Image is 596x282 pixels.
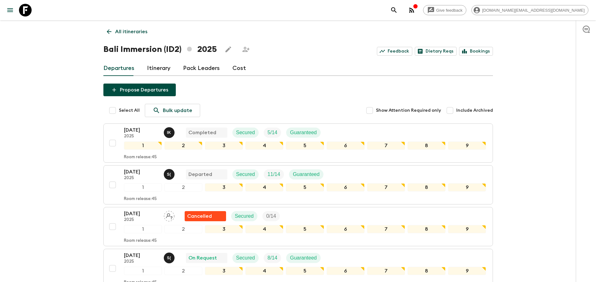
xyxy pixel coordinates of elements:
[103,207,493,246] button: [DATE]2025Assign pack leaderFlash Pack cancellationSecuredTrip Fill123456789Room release:45
[164,267,202,275] div: 2
[290,254,317,262] p: Guaranteed
[448,141,486,150] div: 9
[267,171,280,178] p: 11 / 14
[367,141,405,150] div: 7
[286,267,324,275] div: 5
[459,47,493,56] a: Bookings
[388,4,400,16] button: search adventures
[266,212,276,220] p: 0 / 14
[205,267,243,275] div: 3
[471,5,588,15] div: [DOMAIN_NAME][EMAIL_ADDRESS][DOMAIN_NAME]
[232,169,259,179] div: Secured
[240,43,252,56] span: Share this itinerary
[103,84,176,96] button: Propose Departures
[164,141,202,150] div: 2
[327,225,365,233] div: 6
[164,183,202,191] div: 2
[124,168,159,176] p: [DATE]
[327,183,365,191] div: 6
[264,128,281,138] div: Trip Fill
[185,211,226,221] div: Flash Pack cancellation
[124,155,157,160] p: Room release: 45
[124,210,159,217] p: [DATE]
[408,183,445,191] div: 8
[4,4,16,16] button: menu
[236,254,255,262] p: Secured
[267,254,277,262] p: 8 / 14
[115,28,147,35] p: All itineraries
[433,8,466,13] span: Give feedback
[456,107,493,114] span: Include Archived
[376,107,441,114] span: Show Attention Required only
[188,171,212,178] p: Departed
[145,104,200,117] a: Bulk update
[264,169,284,179] div: Trip Fill
[124,126,159,134] p: [DATE]
[286,183,324,191] div: 5
[245,141,283,150] div: 4
[327,141,365,150] div: 6
[479,8,588,13] span: [DOMAIN_NAME][EMAIL_ADDRESS][DOMAIN_NAME]
[286,225,324,233] div: 5
[408,225,445,233] div: 8
[103,25,151,38] a: All itineraries
[124,183,162,191] div: 1
[163,107,192,114] p: Bulk update
[124,134,159,139] p: 2025
[408,141,445,150] div: 8
[205,141,243,150] div: 3
[164,129,176,134] span: I Komang Purnayasa
[448,225,486,233] div: 9
[103,123,493,163] button: [DATE]2025I Komang PurnayasaCompletedSecuredTrip FillGuaranteed123456789Room release:45
[232,253,259,263] div: Secured
[164,213,175,218] span: Assign pack leader
[267,129,277,136] p: 5 / 14
[183,61,220,76] a: Pack Leaders
[205,183,243,191] div: 3
[245,267,283,275] div: 4
[103,61,134,76] a: Departures
[124,197,157,202] p: Room release: 45
[448,267,486,275] div: 9
[231,211,258,221] div: Secured
[408,267,445,275] div: 8
[448,183,486,191] div: 9
[245,225,283,233] div: 4
[222,43,235,56] button: Edit this itinerary
[147,61,170,76] a: Itinerary
[124,176,159,181] p: 2025
[367,225,405,233] div: 7
[103,43,217,56] h1: Bali Immersion (ID2) 2025
[423,5,466,15] a: Give feedback
[235,212,254,220] p: Secured
[293,171,320,178] p: Guaranteed
[124,217,159,222] p: 2025
[119,107,140,114] span: Select All
[415,47,457,56] a: Dietary Reqs
[164,225,202,233] div: 2
[103,165,493,204] button: [DATE]2025Shandy (Putu) Sandhi Astra JuniawanDepartedSecuredTrip FillGuaranteed123456789Room rele...
[264,253,281,263] div: Trip Fill
[124,225,162,233] div: 1
[262,211,280,221] div: Trip Fill
[188,129,216,136] p: Completed
[232,128,259,138] div: Secured
[124,238,157,243] p: Room release: 45
[124,141,162,150] div: 1
[124,267,162,275] div: 1
[290,129,317,136] p: Guaranteed
[164,171,176,176] span: Shandy (Putu) Sandhi Astra Juniawan
[245,183,283,191] div: 4
[124,252,159,259] p: [DATE]
[124,259,159,264] p: 2025
[187,212,212,220] p: Cancelled
[164,253,176,263] button: S(
[167,255,171,260] p: S (
[236,129,255,136] p: Secured
[236,171,255,178] p: Secured
[286,141,324,150] div: 5
[205,225,243,233] div: 3
[164,254,176,260] span: Shandy (Putu) Sandhi Astra Juniawan
[327,267,365,275] div: 6
[377,47,412,56] a: Feedback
